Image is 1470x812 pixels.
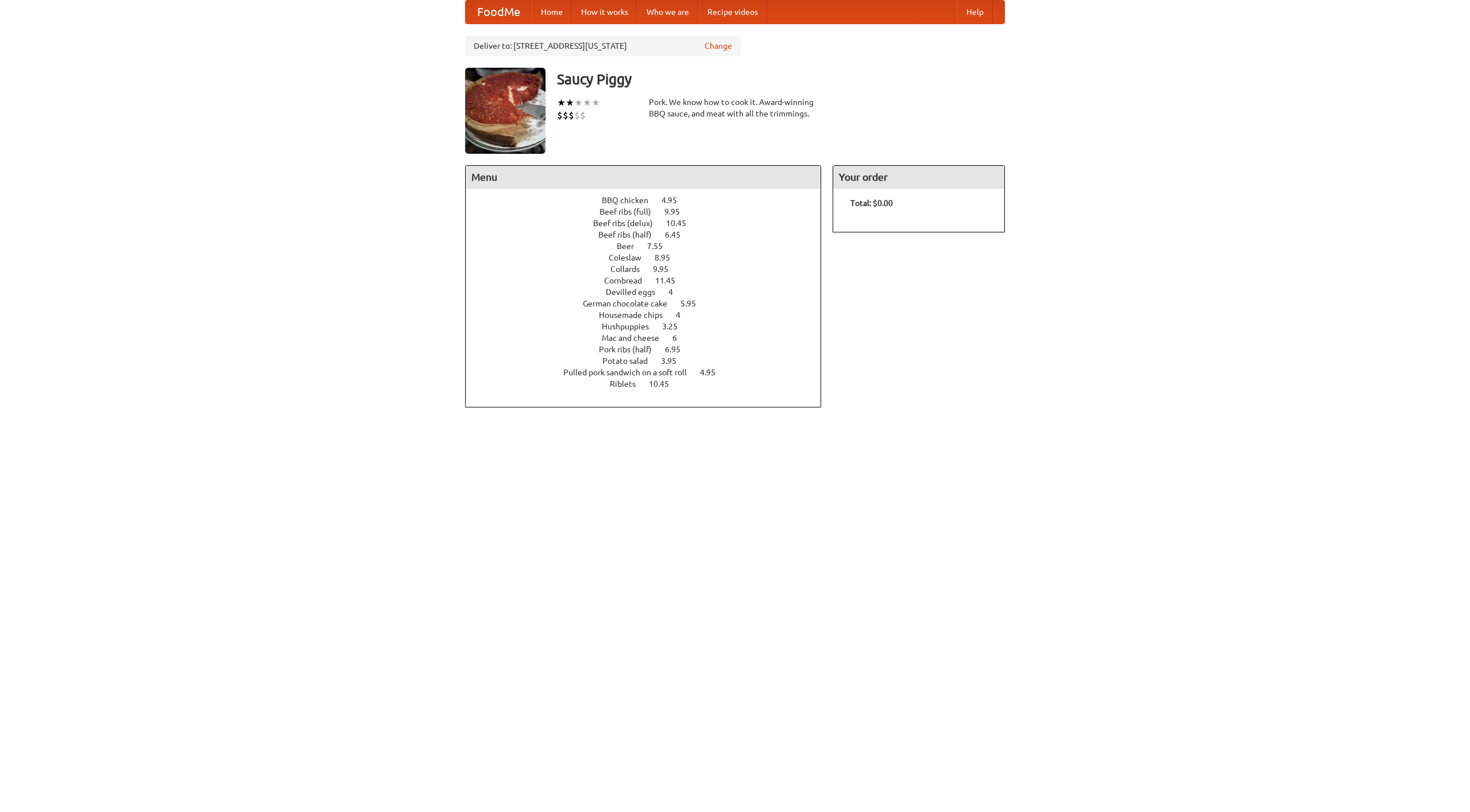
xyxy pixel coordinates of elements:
a: Collards 9.95 [610,265,690,274]
a: Change [705,40,732,52]
span: 6.45 [665,230,692,239]
span: Coleslaw [609,253,653,262]
span: 4.95 [661,196,688,205]
li: ★ [574,96,583,109]
span: Beef ribs (delux) [593,219,664,228]
b: Total: $0.00 [850,199,893,208]
h4: Your order [833,166,1004,189]
span: Beef ribs (full) [599,207,663,216]
span: 7.55 [647,242,674,251]
a: Mac and cheese 6 [602,333,698,343]
a: Beef ribs (delux) 10.45 [593,219,707,228]
span: 3.25 [662,322,689,331]
a: German chocolate cake 5.95 [583,299,717,308]
li: ★ [566,96,574,109]
span: Pork ribs (half) [599,345,663,354]
img: angular.jpg [465,68,546,154]
span: Collards [610,265,651,274]
span: 5.95 [680,299,707,308]
li: ★ [557,96,566,109]
a: BBQ chicken 4.95 [602,196,698,205]
span: 3.95 [661,356,688,366]
span: BBQ chicken [602,196,660,205]
li: $ [568,109,574,122]
span: Riblets [610,379,647,388]
a: Hushpuppies 3.25 [602,322,699,331]
span: 4 [668,287,684,297]
a: Coleslaw 8.95 [609,253,691,262]
a: How it works [572,1,637,24]
span: 6 [672,333,688,343]
li: $ [563,109,568,122]
li: $ [580,109,586,122]
span: Beer [617,242,645,251]
a: Potato salad 3.95 [602,356,698,366]
span: German chocolate cake [583,299,679,308]
a: Beer 7.55 [617,242,684,251]
a: Riblets 10.45 [610,379,690,388]
span: Beef ribs (half) [598,230,663,239]
span: Mac and cheese [602,333,671,343]
span: Cornbread [604,276,653,285]
span: Pulled pork sandwich on a soft roll [563,368,698,377]
span: 10.45 [666,219,698,228]
span: 9.95 [664,207,691,216]
li: $ [574,109,580,122]
li: ★ [583,96,591,109]
span: 8.95 [655,253,682,262]
a: Devilled eggs 4 [606,287,694,297]
a: Beef ribs (half) 6.45 [598,230,702,239]
a: Beef ribs (full) 9.95 [599,207,701,216]
a: Recipe videos [698,1,767,24]
span: 4 [676,310,692,320]
li: ★ [591,96,600,109]
span: 4.95 [700,368,727,377]
h4: Menu [466,166,821,189]
span: Devilled eggs [606,287,667,297]
span: Hushpuppies [602,322,660,331]
li: $ [557,109,563,122]
span: Housemade chips [599,310,674,320]
span: 9.95 [653,265,680,274]
span: 10.45 [649,379,680,388]
a: Cornbread 11.45 [604,276,697,285]
a: Pulled pork sandwich on a soft roll 4.95 [563,368,737,377]
a: Housemade chips 4 [599,310,702,320]
h3: Saucy Piggy [557,68,1005,91]
a: Help [957,1,993,24]
span: 6.95 [665,345,692,354]
a: FoodMe [466,1,532,24]
span: Potato salad [602,356,659,366]
div: Deliver to: [STREET_ADDRESS][US_STATE] [465,36,741,56]
div: Pork. We know how to cook it. Award-winning BBQ sauce, and meat with all the trimmings. [649,96,821,119]
a: Pork ribs (half) 6.95 [599,345,702,354]
span: 11.45 [655,276,687,285]
a: Home [532,1,572,24]
a: Who we are [637,1,698,24]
